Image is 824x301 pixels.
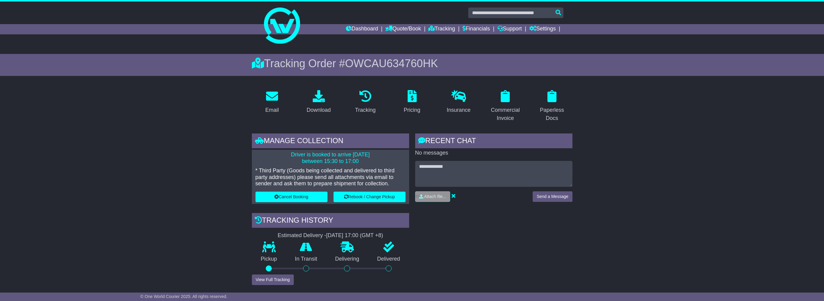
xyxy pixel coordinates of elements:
a: Settings [529,24,556,34]
div: Estimated Delivery - [252,232,409,239]
div: RECENT CHAT [415,133,572,150]
span: © One World Courier 2025. All rights reserved. [140,294,227,299]
button: Rebook / Change Pickup [334,192,406,202]
div: Download [307,106,331,114]
div: Commercial Invoice [489,106,522,122]
a: Insurance [443,88,475,116]
button: Cancel Booking [255,192,327,202]
a: Support [497,24,522,34]
a: Email [261,88,283,116]
p: Delivered [368,256,409,262]
div: [DATE] 17:00 (GMT +8) [326,232,383,239]
a: Quote/Book [385,24,421,34]
p: * Third Party (Goods being collected and delivered to third party addresses) please send all atta... [255,168,406,187]
p: In Transit [286,256,326,262]
p: Pickup [252,256,286,262]
a: Pricing [400,88,424,116]
button: View Full Tracking [252,274,294,285]
button: Send a Message [533,191,572,202]
p: Driver is booked to arrive [DATE] between 15:30 to 17:00 [255,152,406,165]
p: No messages [415,150,572,156]
a: Commercial Invoice [485,88,526,124]
a: Dashboard [346,24,378,34]
a: Tracking [428,24,455,34]
a: Tracking [351,88,379,116]
a: Paperless Docs [532,88,572,124]
div: Paperless Docs [536,106,569,122]
p: Delivering [326,256,368,262]
a: Download [303,88,335,116]
div: Pricing [404,106,420,114]
div: Email [265,106,279,114]
div: Insurance [447,106,471,114]
div: Tracking [355,106,375,114]
div: Manage collection [252,133,409,150]
a: Financials [462,24,490,34]
span: OWCAU634760HK [345,57,438,70]
div: Tracking history [252,213,409,229]
div: Tracking Order # [252,57,572,70]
